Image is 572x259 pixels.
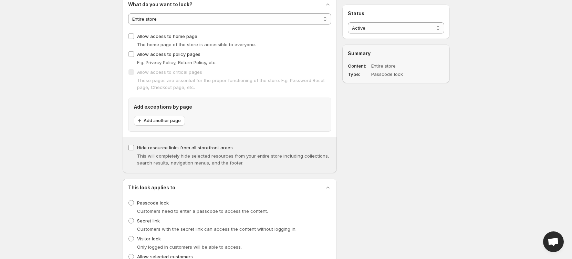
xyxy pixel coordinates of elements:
h2: Summary [348,50,444,57]
span: Allow access to home page [137,33,197,39]
span: Visitor lock [137,236,161,241]
dt: Type : [348,71,370,78]
dt: Content : [348,62,370,69]
span: E.g. Privacy Policy, Return Policy, etc. [137,60,217,65]
span: Hide resource links from all storefront areas [137,145,233,150]
dd: Entire store [371,62,424,69]
span: Secret link [137,218,160,223]
h2: This lock applies to [128,184,175,191]
span: This will completely hide selected resources from your entire store including collections, search... [137,153,329,166]
h2: What do you want to lock? [128,1,193,8]
span: Add another page [144,118,181,123]
dd: Passcode lock [371,71,424,78]
span: Customers need to enter a passcode to access the content. [137,208,268,214]
span: Allow access to critical pages [137,69,202,75]
span: Passcode lock [137,200,169,206]
h2: Add exceptions by page [134,103,326,110]
span: Allow access to policy pages [137,51,200,57]
button: Add another page [134,116,185,126]
span: These pages are essential for the proper functioning of the store. E.g. Password Reset page, Chec... [137,78,325,90]
span: Customers with the secret link can access the content without logging in. [137,226,297,232]
span: The home page of the store is accessible to everyone. [137,42,256,47]
h2: Status [348,10,444,17]
span: Only logged in customers will be able to access. [137,244,242,250]
div: Open chat [543,231,564,252]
